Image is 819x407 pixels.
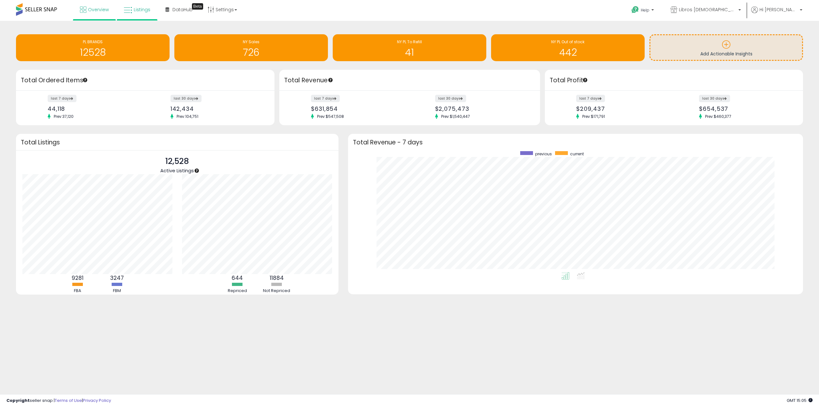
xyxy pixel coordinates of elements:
span: Active Listings [160,167,194,174]
h1: 12528 [19,47,166,58]
div: Not Repriced [258,288,296,294]
b: 9281 [72,274,83,282]
div: $209,437 [576,105,669,112]
span: Libros [DEMOGRAPHIC_DATA] [679,6,736,13]
span: NY PL Out of stock [551,39,584,45]
h3: Total Ordered Items [21,76,270,85]
label: last 7 days [311,95,340,102]
h3: Total Listings [21,140,334,145]
span: current [570,151,584,157]
span: Prev: 104,751 [173,114,202,119]
h3: Total Revenue - 7 days [353,140,799,145]
span: Listings [134,6,150,13]
span: DataHub [172,6,193,13]
label: last 30 days [435,95,466,102]
div: $631,854 [311,105,405,112]
span: Prev: 37,120 [51,114,77,119]
div: Tooltip anchor [582,77,588,83]
a: NY Sales 726 [174,34,328,61]
h1: 442 [494,47,641,58]
h3: Total Revenue [284,76,535,85]
span: Help [641,7,649,13]
div: FBA [59,288,97,294]
a: NY PL Out of stock 442 [491,34,645,61]
h3: Total Profit [550,76,799,85]
p: 12,528 [160,155,194,167]
span: Prev: $171,791 [579,114,608,119]
b: 11884 [270,274,284,282]
label: last 7 days [576,95,605,102]
div: 44,118 [48,105,140,112]
b: 644 [232,274,243,282]
h1: 41 [336,47,483,58]
a: Add Actionable Insights [650,35,802,60]
a: NY PL To Refill 41 [333,34,486,61]
div: Tooltip anchor [82,77,88,83]
label: last 30 days [171,95,202,102]
div: $654,537 [699,105,792,112]
span: PL BRANDS [83,39,103,45]
span: Prev: $1,540,447 [438,114,473,119]
span: Prev: $460,377 [702,114,735,119]
label: last 30 days [699,95,730,102]
div: Repriced [218,288,257,294]
a: Help [626,1,660,21]
a: PL BRANDS 12528 [16,34,170,61]
h1: 726 [178,47,325,58]
span: NY PL To Refill [397,39,422,45]
span: previous [535,151,552,157]
span: Hi [PERSON_NAME] [759,6,798,13]
label: last 7 days [48,95,76,102]
b: 3247 [110,274,124,282]
div: 142,434 [171,105,263,112]
div: Tooltip anchor [194,168,200,174]
div: Tooltip anchor [192,3,203,10]
div: $2,075,473 [435,105,529,112]
span: Prev: $547,508 [314,114,347,119]
div: Tooltip anchor [328,77,333,83]
span: Overview [88,6,109,13]
span: NY Sales [243,39,259,45]
i: Get Help [631,6,639,14]
div: FBM [98,288,136,294]
a: Hi [PERSON_NAME] [751,6,802,21]
span: Add Actionable Insights [700,51,752,57]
